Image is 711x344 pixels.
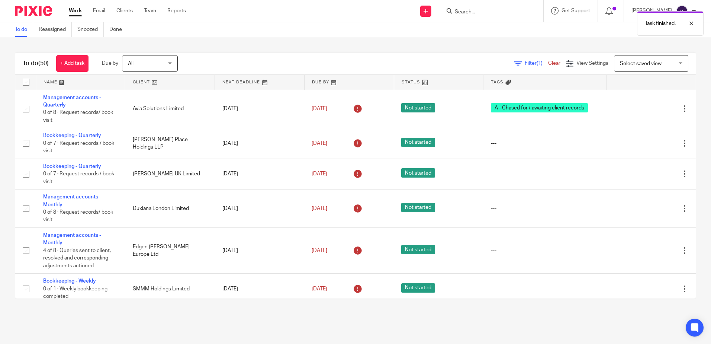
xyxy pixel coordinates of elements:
td: [DATE] [215,228,305,274]
span: A - Chased for / awaiting client records [491,103,588,112]
td: [PERSON_NAME] Place Holdings LLP [125,128,215,159]
a: Reassigned [39,22,72,37]
span: [DATE] [312,248,327,253]
span: [DATE] [312,286,327,292]
span: Not started [401,103,435,112]
div: --- [491,247,599,254]
h1: To do [23,60,49,67]
span: View Settings [576,61,608,66]
td: [DATE] [215,159,305,189]
div: --- [491,170,599,178]
span: 4 of 8 · Queries sent to client, resolved and corresponding adjustments actioned [43,248,111,268]
span: 0 of 8 · Request records/ book visit [43,210,113,223]
a: Clients [116,7,133,15]
span: Not started [401,168,435,178]
a: Snoozed [77,22,104,37]
span: 0 of 8 · Request records/ book visit [43,110,113,123]
a: Team [144,7,156,15]
span: (50) [38,60,49,66]
span: [DATE] [312,206,327,211]
a: Management accounts - Monthly [43,233,101,245]
img: Pixie [15,6,52,16]
span: Select saved view [620,61,662,66]
a: Clear [548,61,560,66]
td: [DATE] [215,274,305,304]
a: + Add task [56,55,89,72]
p: Task finished. [645,20,676,27]
a: Work [69,7,82,15]
span: 0 of 7 · Request records / book visit [43,171,114,184]
td: [DATE] [215,189,305,228]
a: Bookkeeping - Quarterly [43,164,101,169]
a: Bookkeeping - Quarterly [43,133,101,138]
a: Done [109,22,128,37]
a: Email [93,7,105,15]
a: Reports [167,7,186,15]
div: --- [491,285,599,293]
td: Duxiana London Limited [125,189,215,228]
span: Not started [401,138,435,147]
a: Management accounts - Quarterly [43,95,101,108]
a: Bookkeeping - Weekly [43,278,96,284]
span: All [128,61,133,66]
td: [DATE] [215,128,305,159]
span: Not started [401,283,435,293]
a: To do [15,22,33,37]
span: Not started [401,245,435,254]
td: Avia Solutions Limited [125,90,215,128]
p: Due by [102,60,118,67]
div: --- [491,140,599,147]
span: Not started [401,203,435,212]
td: SMMM Holdings Limited [125,274,215,304]
td: [DATE] [215,90,305,128]
a: Management accounts - Monthly [43,194,101,207]
span: (1) [537,61,543,66]
span: Filter [525,61,548,66]
span: [DATE] [312,106,327,111]
div: --- [491,205,599,212]
span: 0 of 1 · Weekly bookkeeping completed [43,286,107,299]
span: 0 of 7 · Request records / book visit [43,141,114,154]
span: [DATE] [312,171,327,176]
td: [PERSON_NAME] UK Limited [125,159,215,189]
td: Edgen [PERSON_NAME] Europe Ltd [125,228,215,274]
img: svg%3E [676,5,688,17]
span: Tags [491,80,504,84]
span: [DATE] [312,141,327,146]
